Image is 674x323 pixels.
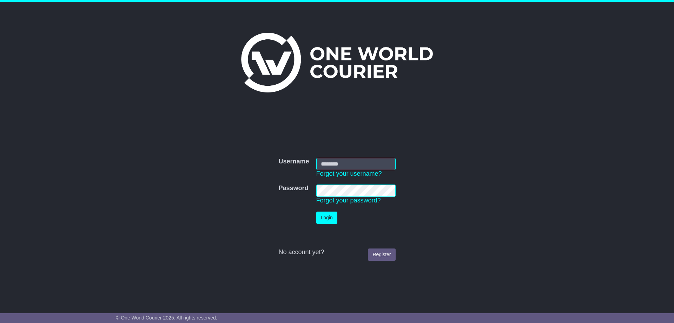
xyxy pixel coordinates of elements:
button: Login [316,212,337,224]
a: Forgot your password? [316,197,381,204]
div: No account yet? [278,248,395,256]
label: Password [278,185,308,192]
a: Forgot your username? [316,170,382,177]
span: © One World Courier 2025. All rights reserved. [116,315,217,321]
a: Register [368,248,395,261]
label: Username [278,158,309,166]
img: One World [241,33,433,92]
